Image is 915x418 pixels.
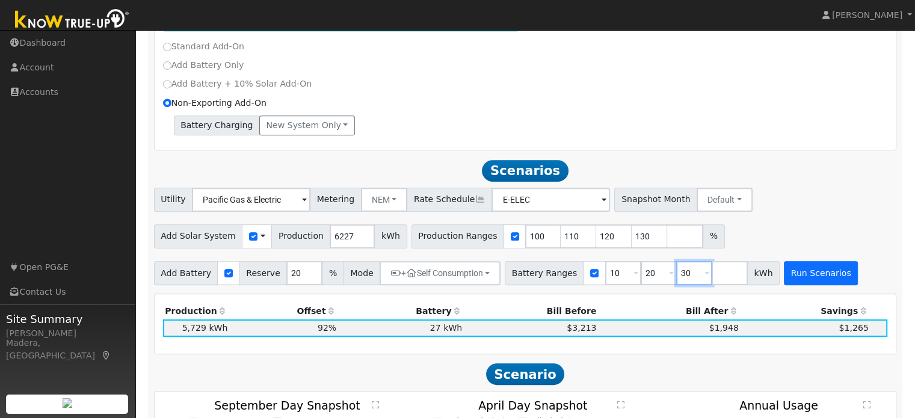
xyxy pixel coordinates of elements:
[310,188,362,212] span: Metering
[174,115,260,136] span: Battery Charging
[464,303,599,319] th: Bill Before
[163,99,171,107] input: Non-Exporting Add-On
[163,40,244,53] label: Standard Add-On
[703,224,724,248] span: %
[163,80,171,88] input: Add Battery + 10% Solar Add-On
[380,261,501,285] button: +Self Consumption
[154,188,193,212] span: Utility
[486,363,565,385] span: Scenario
[322,261,344,285] span: %
[491,188,610,212] input: Select a Rate Schedule
[339,319,464,336] td: 27 kWh
[271,224,330,248] span: Production
[154,224,243,248] span: Add Solar System
[163,319,230,336] td: 5,729 kWh
[747,261,780,285] span: kWh
[163,61,171,70] input: Add Battery Only
[617,401,624,409] text: 
[407,188,492,212] span: Rate Schedule
[6,327,129,340] div: [PERSON_NAME]
[318,323,336,333] span: 92%
[214,399,360,412] text: September Day Snapshot
[230,303,339,319] th: Offset
[839,323,868,333] span: $1,265
[739,399,818,412] text: Annual Usage
[339,303,464,319] th: Battery
[821,306,858,316] span: Savings
[482,160,568,182] span: Scenarios
[154,261,218,285] span: Add Battery
[63,398,72,408] img: retrieve
[163,43,171,51] input: Standard Add-On
[372,401,379,409] text: 
[567,323,596,333] span: $3,213
[101,351,112,360] a: Map
[163,59,244,72] label: Add Battery Only
[832,10,902,20] span: [PERSON_NAME]
[192,188,310,212] input: Select a Utility
[9,7,135,34] img: Know True-Up
[863,401,870,409] text: 
[709,323,739,333] span: $1,948
[239,261,288,285] span: Reserve
[374,224,407,248] span: kWh
[697,188,753,212] button: Default
[163,97,266,109] label: Non-Exporting Add-On
[599,303,741,319] th: Bill After
[259,115,355,136] button: New system only
[6,311,129,327] span: Site Summary
[361,188,408,212] button: NEM
[163,78,312,90] label: Add Battery + 10% Solar Add-On
[6,337,129,362] div: Madera, [GEOGRAPHIC_DATA]
[163,303,230,319] th: Production
[784,261,858,285] button: Run Scenarios
[614,188,697,212] span: Snapshot Month
[344,261,380,285] span: Mode
[411,224,504,248] span: Production Ranges
[505,261,584,285] span: Battery Ranges
[478,399,587,412] text: April Day Snapshot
